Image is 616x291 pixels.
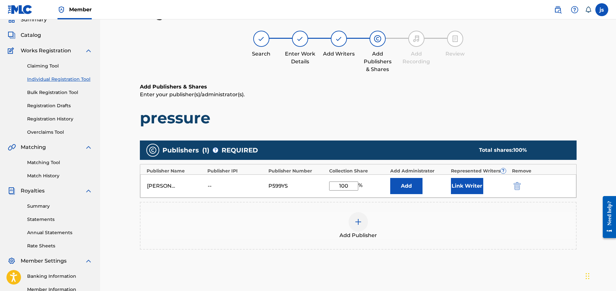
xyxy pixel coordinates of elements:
div: Add Writers [323,50,355,58]
h1: pressure [140,108,577,128]
span: % [358,182,364,191]
div: Represented Writers [451,168,509,174]
button: Link Writer [451,178,483,194]
img: Matching [8,143,16,151]
a: Individual Registration Tool [27,76,92,83]
a: Rate Sheets [27,243,92,249]
img: expand [85,187,92,195]
a: Public Search [551,3,564,16]
div: Collection Share [329,168,387,174]
span: ? [501,168,506,173]
div: Publisher Name [147,168,204,174]
img: add [354,218,362,226]
span: Member Settings [21,257,67,265]
img: Catalog [8,31,16,39]
a: Registration History [27,116,92,122]
img: step indicator icon for Enter Work Details [296,35,304,43]
img: Works Registration [8,47,16,55]
span: Catalog [21,31,41,39]
img: step indicator icon for Add Publishers & Shares [374,35,381,43]
div: Add Publishers & Shares [361,50,394,73]
span: Royalties [21,187,45,195]
span: Publishers [162,145,199,155]
img: 12a2ab48e56ec057fbd8.svg [514,182,521,190]
iframe: Resource Center [598,191,616,243]
img: expand [85,47,92,55]
img: step indicator icon for Review [451,35,459,43]
div: Enter Work Details [284,50,316,66]
div: Review [439,50,471,58]
div: User Menu [595,3,608,16]
img: publishers [149,146,157,154]
a: Match History [27,172,92,179]
img: Royalties [8,187,16,195]
span: Add Publisher [339,232,377,239]
img: step indicator icon for Search [257,35,265,43]
iframe: Chat Widget [584,260,616,291]
span: REQUIRED [222,145,258,155]
a: Statements [27,216,92,223]
div: Remove [512,168,570,174]
a: CatalogCatalog [8,31,41,39]
img: step indicator icon for Add Recording [412,35,420,43]
button: Add [390,178,423,194]
span: Summary [21,16,47,24]
p: Enter your publisher(s)/administrator(s). [140,91,577,99]
div: Total shares: [479,146,564,154]
span: Matching [21,143,46,151]
span: Works Registration [21,47,71,55]
img: expand [85,257,92,265]
span: 100 % [513,147,527,153]
img: step indicator icon for Add Writers [335,35,343,43]
div: Publisher IPI [207,168,265,174]
span: ( 1 ) [202,145,209,155]
h6: Add Publishers & Shares [140,83,577,91]
div: Add Recording [400,50,433,66]
img: Member Settings [8,257,16,265]
div: Search [245,50,277,58]
img: Top Rightsholder [57,6,65,14]
div: Publisher Number [268,168,326,174]
div: Drag [586,266,590,286]
a: Overclaims Tool [27,129,92,136]
a: SummarySummary [8,16,47,24]
img: search [554,6,562,14]
div: Notifications [585,6,591,13]
img: Summary [8,16,16,24]
img: MLC Logo [8,5,33,14]
a: Banking Information [27,273,92,280]
img: expand [85,143,92,151]
span: ? [213,148,218,153]
a: Bulk Registration Tool [27,89,92,96]
a: Claiming Tool [27,63,92,69]
a: Matching Tool [27,159,92,166]
div: Add Administrator [390,168,448,174]
a: Annual Statements [27,229,92,236]
a: Registration Drafts [27,102,92,109]
span: Member [69,6,92,13]
div: Help [568,3,581,16]
img: help [571,6,579,14]
a: Summary [27,203,92,210]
